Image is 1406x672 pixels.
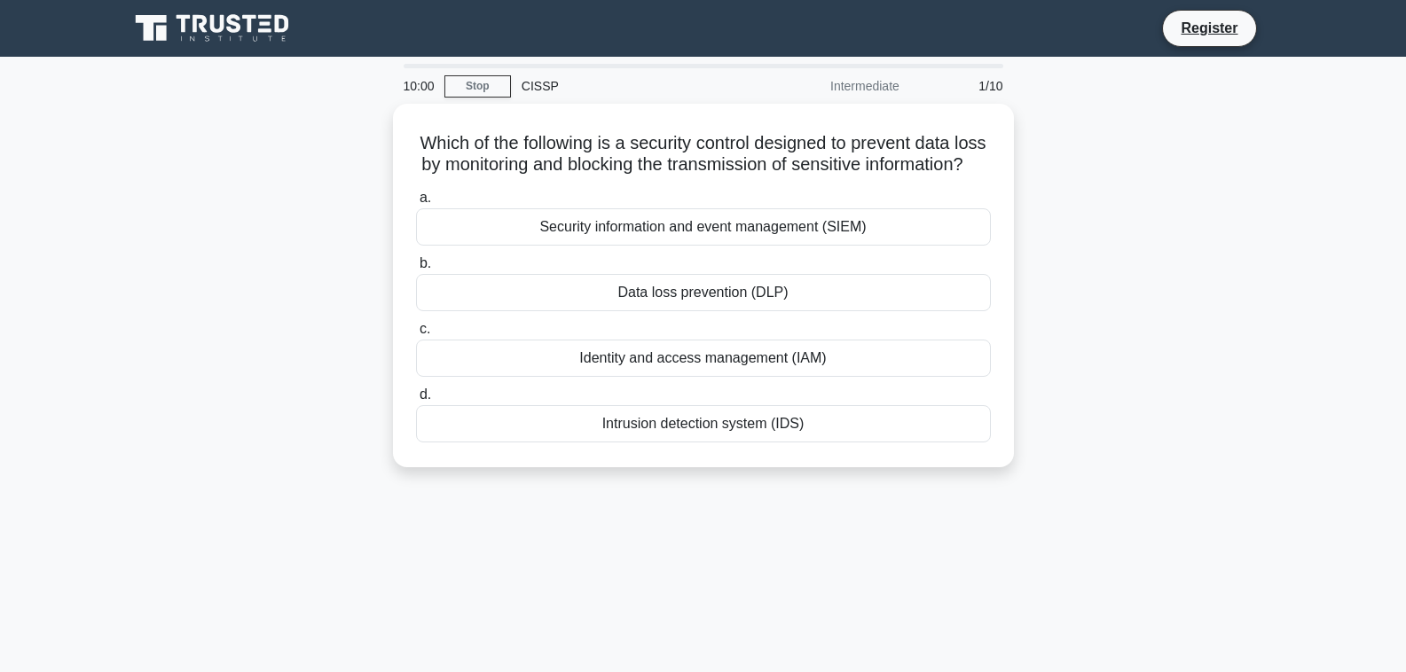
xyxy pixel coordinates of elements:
div: Intermediate [755,68,910,104]
div: Intrusion detection system (IDS) [416,405,991,442]
h5: Which of the following is a security control designed to prevent data loss by monitoring and bloc... [414,132,993,176]
a: Stop [444,75,511,98]
a: Register [1170,17,1248,39]
span: d. [420,387,431,402]
div: Identity and access management (IAM) [416,340,991,377]
div: 1/10 [910,68,1014,104]
div: CISSP [511,68,755,104]
div: Data loss prevention (DLP) [416,274,991,311]
div: Security information and event management (SIEM) [416,208,991,246]
span: a. [420,190,431,205]
div: 10:00 [393,68,444,104]
span: c. [420,321,430,336]
span: b. [420,255,431,270]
